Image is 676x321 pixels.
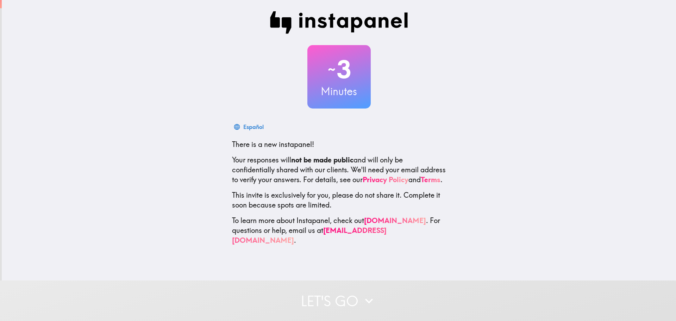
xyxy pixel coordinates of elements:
h3: Minutes [307,84,371,99]
a: [DOMAIN_NAME] [364,216,426,225]
b: not be made public [291,155,353,164]
div: Español [243,122,264,132]
a: [EMAIL_ADDRESS][DOMAIN_NAME] [232,226,387,245]
p: To learn more about Instapanel, check out . For questions or help, email us at . [232,216,446,245]
h2: 3 [307,55,371,84]
span: There is a new instapanel! [232,140,314,149]
img: Instapanel [270,11,408,34]
span: ~ [327,59,337,80]
a: Privacy Policy [363,175,408,184]
button: Español [232,120,267,134]
a: Terms [421,175,440,184]
p: This invite is exclusively for you, please do not share it. Complete it soon because spots are li... [232,190,446,210]
p: Your responses will and will only be confidentially shared with our clients. We'll need your emai... [232,155,446,185]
